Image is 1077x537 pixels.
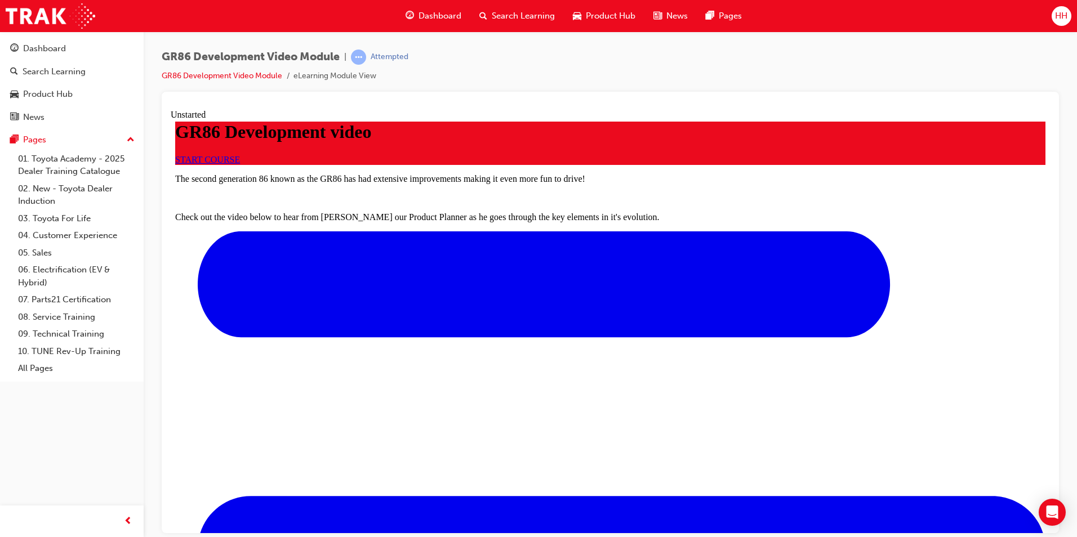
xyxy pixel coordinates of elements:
span: news-icon [653,9,662,23]
a: 05. Sales [14,244,139,262]
span: Pages [719,10,742,23]
span: car-icon [10,89,19,100]
div: News [23,111,44,124]
p: The second generation 86 known as the GR86 has had extensive improvements making it even more fun... [5,64,875,74]
div: Search Learning [23,65,86,78]
button: DashboardSearch LearningProduct HubNews [5,36,139,129]
span: prev-icon [124,514,132,529]
span: pages-icon [10,135,19,145]
a: Search Learning [5,61,139,82]
img: Trak [6,3,95,29]
li: eLearning Module View [293,70,376,83]
span: guage-icon [406,9,414,23]
span: guage-icon [10,44,19,54]
div: Product Hub [23,88,73,101]
span: News [666,10,688,23]
a: guage-iconDashboard [397,5,470,28]
span: Product Hub [586,10,635,23]
span: car-icon [573,9,581,23]
a: START COURSE [5,45,69,55]
button: Pages [5,129,139,150]
a: car-iconProduct Hub [564,5,644,28]
a: 09. Technical Training [14,325,139,343]
div: Pages [23,133,46,146]
span: search-icon [10,67,18,77]
a: 10. TUNE Rev-Up Training [14,343,139,360]
h1: GR86 Development video [5,12,875,33]
span: pages-icon [706,9,714,23]
a: GR86 Development Video Module [162,71,282,80]
a: news-iconNews [644,5,697,28]
a: pages-iconPages [697,5,751,28]
div: Attempted [371,52,408,62]
div: Dashboard [23,42,66,55]
a: 03. Toyota For Life [14,210,139,227]
a: All Pages [14,360,139,377]
a: 06. Electrification (EV & Hybrid) [14,261,139,291]
span: | [344,51,346,64]
a: 04. Customer Experience [14,227,139,244]
div: Open Intercom Messenger [1039,499,1066,526]
span: HH [1055,10,1067,23]
span: GR86 Development Video Module [162,51,340,64]
a: Dashboard [5,38,139,59]
span: search-icon [479,9,487,23]
span: news-icon [10,113,19,123]
a: search-iconSearch Learning [470,5,564,28]
span: up-icon [127,133,135,147]
a: 08. Service Training [14,308,139,326]
span: learningRecordVerb_ATTEMPT-icon [351,50,366,65]
p: Check out the video below to hear from [PERSON_NAME] our Product Planner as he goes through the k... [5,102,875,113]
a: 02. New - Toyota Dealer Induction [14,180,139,210]
span: Search Learning [492,10,555,23]
a: 07. Parts21 Certification [14,291,139,308]
button: HH [1052,6,1071,26]
a: 01. Toyota Academy - 2025 Dealer Training Catalogue [14,150,139,180]
a: Product Hub [5,84,139,105]
span: Dashboard [419,10,461,23]
a: News [5,107,139,128]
